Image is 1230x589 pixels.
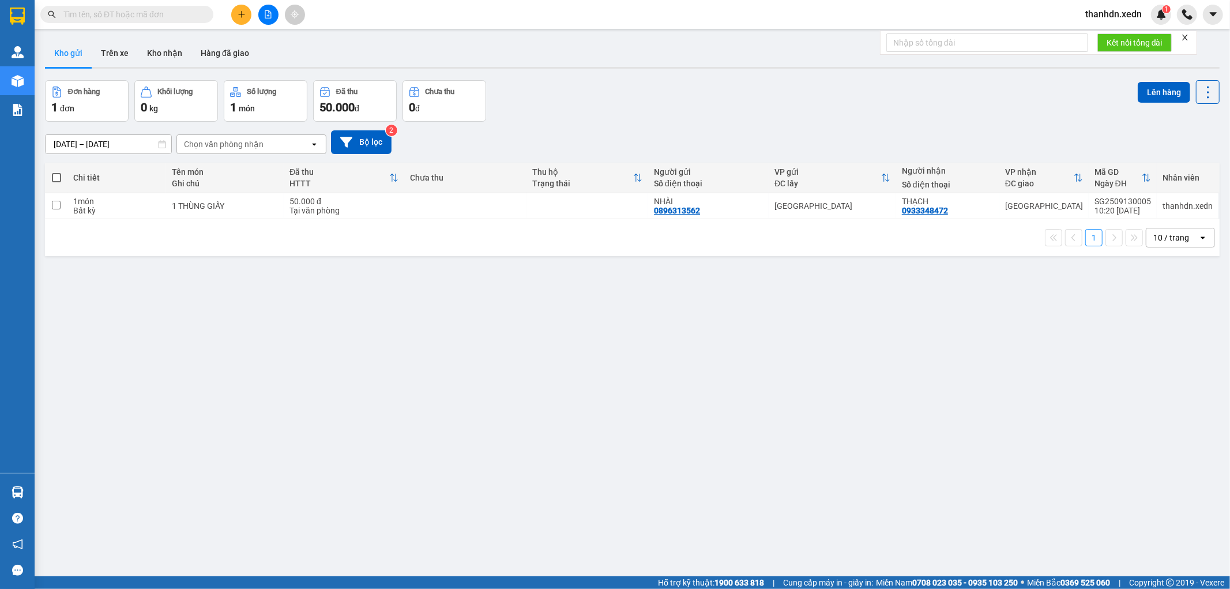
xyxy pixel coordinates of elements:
[319,100,355,114] span: 50.000
[46,135,171,153] input: Select a date range.
[172,179,278,188] div: Ghi chú
[336,88,358,96] div: Đã thu
[876,576,1018,589] span: Miền Nam
[172,167,278,177] div: Tên món
[45,80,129,122] button: Đơn hàng1đơn
[231,5,251,25] button: plus
[12,46,24,58] img: warehouse-icon
[426,88,455,96] div: Chưa thu
[1005,179,1074,188] div: ĐC giao
[10,7,25,25] img: logo-vxr
[68,88,100,96] div: Đơn hàng
[289,206,398,215] div: Tại văn phòng
[149,104,158,113] span: kg
[264,10,272,18] span: file-add
[774,179,881,188] div: ĐC lấy
[12,539,23,550] span: notification
[1027,576,1110,589] span: Miền Bắc
[239,104,255,113] span: món
[73,206,160,215] div: Bất kỳ
[191,39,258,67] button: Hàng đã giao
[1085,229,1103,246] button: 1
[999,163,1089,193] th: Toggle SortBy
[48,10,56,18] span: search
[73,197,160,206] div: 1 món
[654,179,763,188] div: Số điện thoại
[886,33,1088,52] input: Nhập số tổng đài
[532,179,634,188] div: Trạng thái
[654,197,763,206] div: NHÀI
[313,80,397,122] button: Đã thu50.000đ
[285,5,305,25] button: aim
[289,197,398,206] div: 50.000 đ
[773,576,774,589] span: |
[1163,5,1171,13] sup: 1
[902,180,994,189] div: Số điện thoại
[355,104,359,113] span: đ
[157,88,193,96] div: Khối lượng
[409,100,415,114] span: 0
[403,80,486,122] button: Chưa thu0đ
[258,5,279,25] button: file-add
[1094,206,1151,215] div: 10:20 [DATE]
[1021,580,1024,585] span: ⚪️
[1094,179,1142,188] div: Ngày ĐH
[526,163,649,193] th: Toggle SortBy
[410,173,521,182] div: Chưa thu
[45,39,92,67] button: Kho gửi
[1089,163,1157,193] th: Toggle SortBy
[912,578,1018,587] strong: 0708 023 035 - 0935 103 250
[12,513,23,524] span: question-circle
[12,486,24,498] img: warehouse-icon
[1163,201,1213,211] div: thanhdn.xedn
[12,565,23,576] span: message
[532,167,634,177] div: Thu hộ
[1198,233,1208,242] svg: open
[172,201,278,211] div: 1 THÙNG GIẤY
[230,100,236,114] span: 1
[141,100,147,114] span: 0
[1203,5,1223,25] button: caret-down
[60,104,74,113] span: đơn
[1138,82,1190,103] button: Lên hàng
[769,163,896,193] th: Toggle SortBy
[12,104,24,116] img: solution-icon
[51,100,58,114] span: 1
[1153,232,1189,243] div: 10 / trang
[415,104,420,113] span: đ
[289,179,389,188] div: HTTT
[1107,36,1163,49] span: Kết nối tổng đài
[1208,9,1218,20] span: caret-down
[291,10,299,18] span: aim
[1060,578,1110,587] strong: 0369 525 060
[658,576,764,589] span: Hỗ trợ kỹ thuật:
[1094,197,1151,206] div: SG2509130005
[1181,33,1189,42] span: close
[386,125,397,136] sup: 2
[138,39,191,67] button: Kho nhận
[1005,167,1074,177] div: VP nhận
[902,197,994,206] div: THẠCH
[184,138,264,150] div: Chọn văn phòng nhận
[1097,33,1172,52] button: Kết nối tổng đài
[654,206,700,215] div: 0896313562
[1156,9,1167,20] img: icon-new-feature
[902,206,948,215] div: 0933348472
[331,130,392,154] button: Bộ lọc
[310,140,319,149] svg: open
[12,75,24,87] img: warehouse-icon
[1163,173,1213,182] div: Nhân viên
[92,39,138,67] button: Trên xe
[224,80,307,122] button: Số lượng1món
[1182,9,1193,20] img: phone-icon
[902,166,994,175] div: Người nhận
[63,8,200,21] input: Tìm tên, số ĐT hoặc mã đơn
[1005,201,1083,211] div: [GEOGRAPHIC_DATA]
[284,163,404,193] th: Toggle SortBy
[73,173,160,182] div: Chi tiết
[1076,7,1151,21] span: thanhdn.xedn
[774,201,890,211] div: [GEOGRAPHIC_DATA]
[1094,167,1142,177] div: Mã GD
[1164,5,1168,13] span: 1
[654,167,763,177] div: Người gửi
